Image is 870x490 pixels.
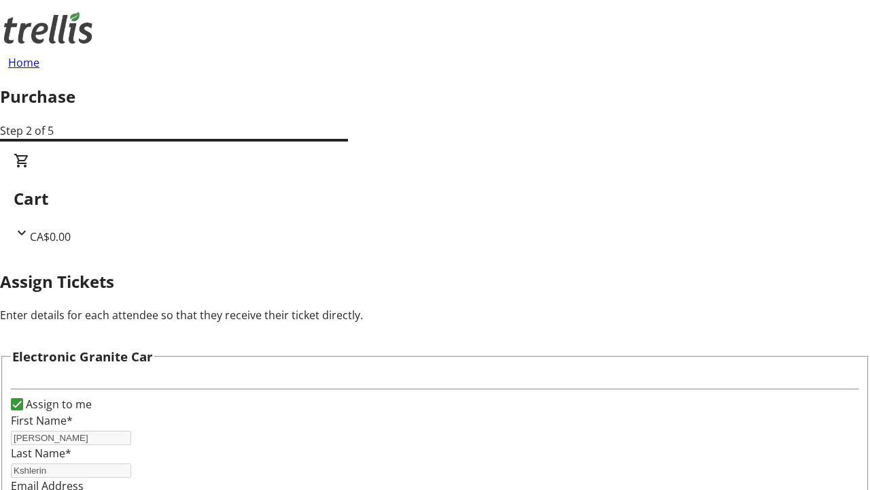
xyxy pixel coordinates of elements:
label: First Name* [11,413,73,428]
label: Last Name* [11,446,71,461]
span: CA$0.00 [30,229,71,244]
h3: Electronic Granite Car [12,347,153,366]
h2: Cart [14,186,856,211]
div: CartCA$0.00 [14,152,856,245]
label: Assign to me [23,396,92,412]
